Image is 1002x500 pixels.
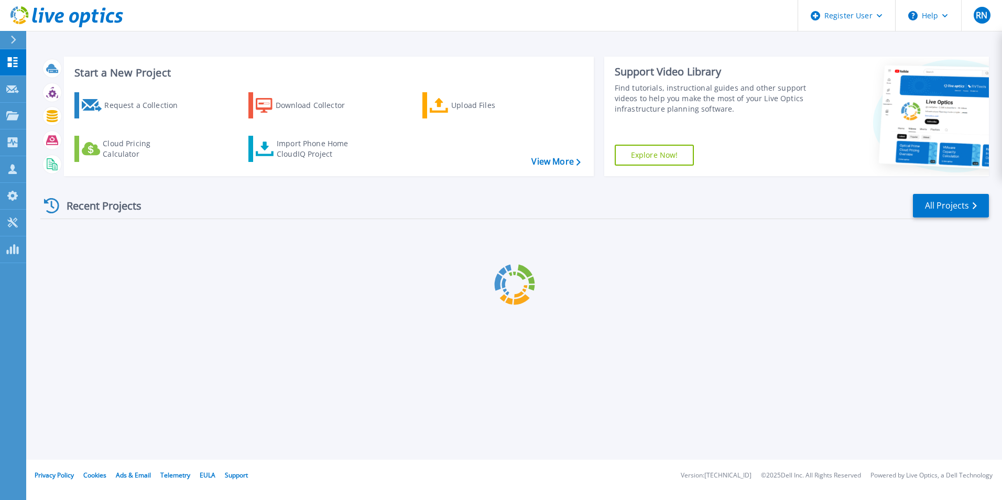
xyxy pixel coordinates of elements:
a: Upload Files [422,92,539,118]
span: RN [976,11,987,19]
li: Version: [TECHNICAL_ID] [681,472,751,479]
a: EULA [200,471,215,480]
a: Telemetry [160,471,190,480]
div: Support Video Library [615,65,811,79]
a: Ads & Email [116,471,151,480]
a: Cookies [83,471,106,480]
a: Download Collector [248,92,365,118]
div: Import Phone Home CloudIQ Project [277,138,358,159]
a: Request a Collection [74,92,191,118]
div: Download Collector [276,95,360,116]
div: Find tutorials, instructional guides and other support videos to help you make the most of your L... [615,83,811,114]
a: View More [531,157,580,167]
li: Powered by Live Optics, a Dell Technology [870,472,993,479]
div: Request a Collection [104,95,188,116]
a: Privacy Policy [35,471,74,480]
a: Explore Now! [615,145,694,166]
h3: Start a New Project [74,67,580,79]
li: © 2025 Dell Inc. All Rights Reserved [761,472,861,479]
div: Cloud Pricing Calculator [103,138,187,159]
a: Support [225,471,248,480]
a: All Projects [913,194,989,218]
div: Upload Files [451,95,535,116]
a: Cloud Pricing Calculator [74,136,191,162]
div: Recent Projects [40,193,156,219]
